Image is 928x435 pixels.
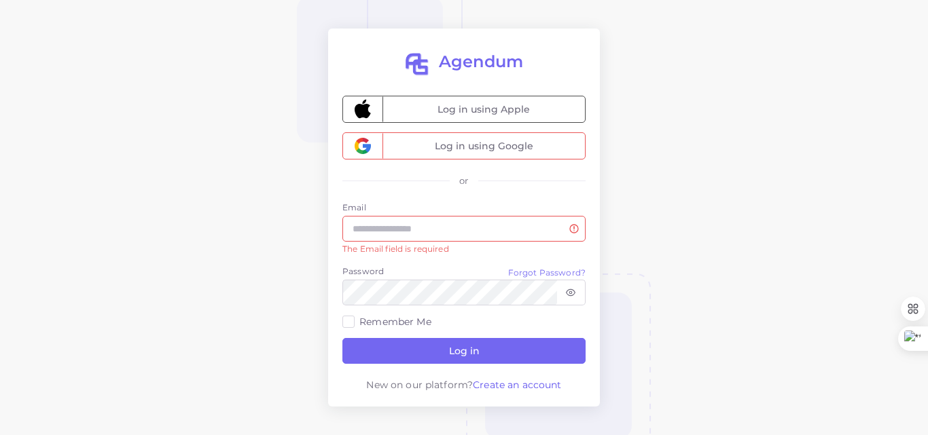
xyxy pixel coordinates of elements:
[342,52,586,77] a: Agendum
[342,265,384,277] label: Password
[450,174,478,187] div: or
[382,133,585,159] span: Log in using Google
[508,267,586,278] small: Forgot Password?
[473,379,561,391] a: Create an account
[439,52,523,72] h2: Agendum
[342,338,586,364] button: Log in
[342,96,586,123] button: Log in using Apple
[342,132,586,159] button: Log in using Google
[342,244,449,254] small: The Email field is required
[508,265,586,280] a: Forgot Password?
[382,96,585,122] span: Log in using Apple
[359,315,431,328] label: Remember Me
[366,379,473,391] span: New on our platform?
[342,202,586,213] label: Email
